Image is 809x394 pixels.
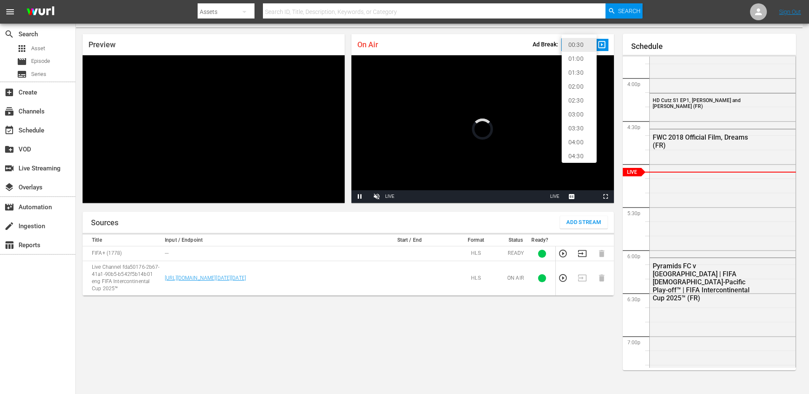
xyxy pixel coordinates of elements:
li: 03:30 [562,121,597,135]
li: 01:30 [562,66,597,80]
li: 00:30 [562,38,597,52]
li: 03:00 [562,108,597,121]
li: 02:00 [562,80,597,94]
li: 04:30 [562,149,597,163]
li: 01:00 [562,52,597,66]
li: 04:00 [562,135,597,149]
li: 02:30 [562,94,597,108]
